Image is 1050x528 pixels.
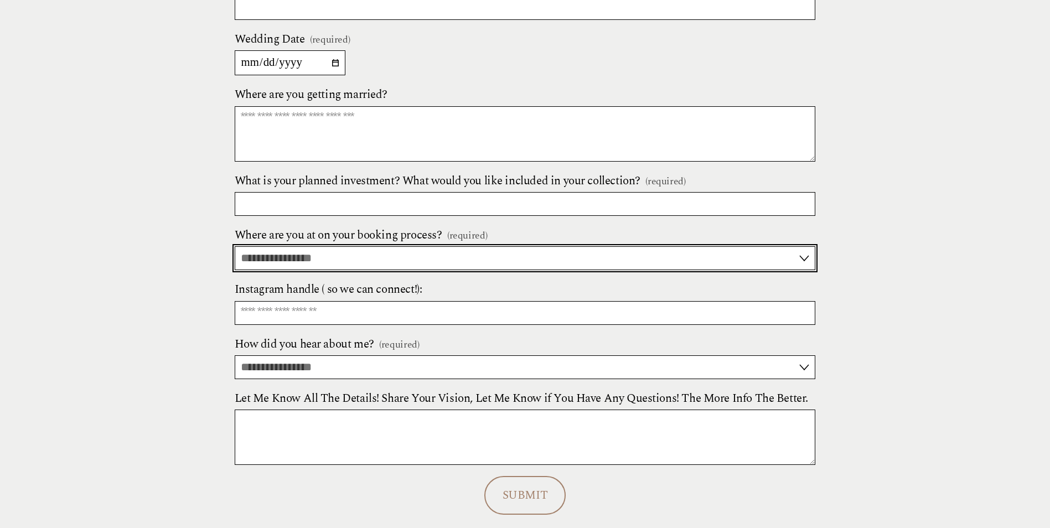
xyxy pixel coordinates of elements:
[235,336,374,353] span: How did you hear about me?
[645,174,685,189] span: (required)
[379,338,419,352] span: (required)
[484,476,566,514] button: SUBMITSUBMIT
[235,227,442,244] span: Where are you at on your booking process?
[235,390,808,407] span: Let Me Know All The Details! Share Your Vision, Let Me Know if You Have Any Questions! The More I...
[310,33,350,47] span: (required)
[235,86,388,103] span: Where are you getting married?
[235,31,305,48] span: Wedding Date
[235,355,816,379] select: How did you hear about me?
[503,486,548,504] span: SUBMIT
[235,173,640,190] span: What is your planned investment? What would you like included in your collection?
[447,229,487,243] span: (required)
[235,281,422,298] span: Instagram handle ( so we can connect!):
[235,246,816,270] select: Where are you at on your booking process?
